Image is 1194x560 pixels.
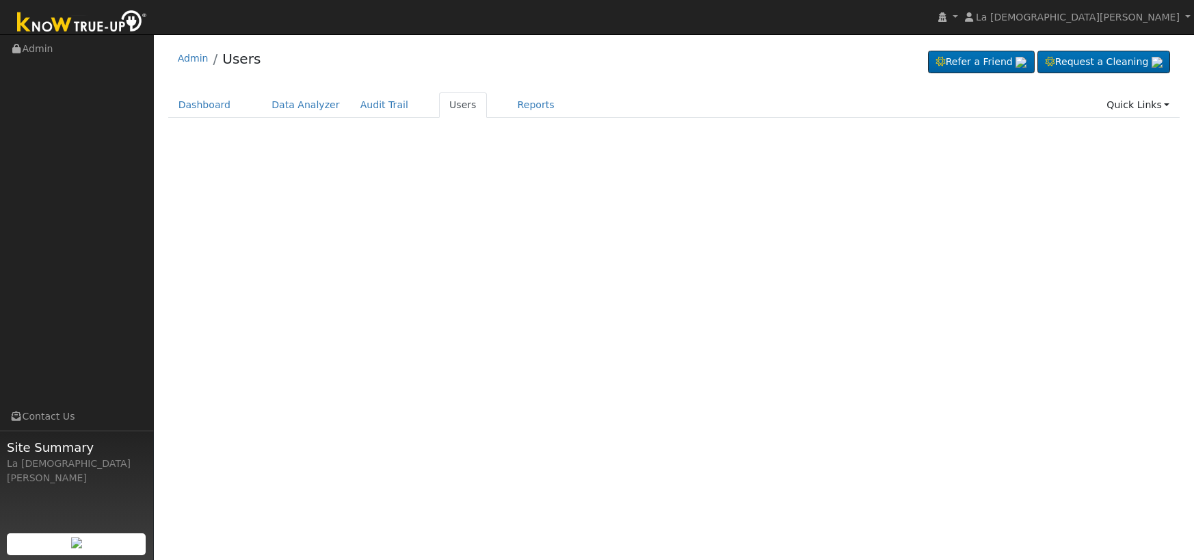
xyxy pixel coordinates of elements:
a: Reports [507,92,565,118]
a: Admin [178,53,209,64]
a: Data Analyzer [261,92,350,118]
span: Site Summary [7,438,146,457]
a: Request a Cleaning [1037,51,1170,74]
span: La [DEMOGRAPHIC_DATA][PERSON_NAME] [976,12,1180,23]
a: Audit Trail [350,92,419,118]
a: Users [222,51,261,67]
a: Refer a Friend [928,51,1035,74]
img: retrieve [71,537,82,548]
a: Dashboard [168,92,241,118]
div: La [DEMOGRAPHIC_DATA][PERSON_NAME] [7,457,146,485]
img: Know True-Up [10,8,154,38]
a: Users [439,92,487,118]
img: retrieve [1016,57,1026,68]
img: retrieve [1152,57,1163,68]
a: Quick Links [1096,92,1180,118]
